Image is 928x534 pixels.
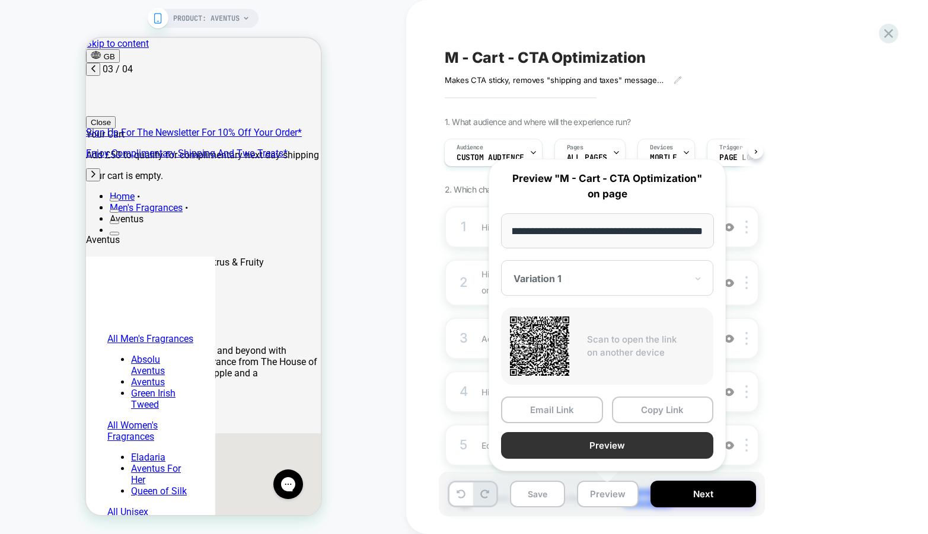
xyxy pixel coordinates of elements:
img: close [745,276,748,289]
div: 3 [458,327,470,350]
button: Save [510,481,565,507]
img: close [745,439,748,452]
div: 5 [458,433,470,457]
a: Aventus For Her [45,425,95,447]
button: Slide 4 of 4 [24,194,33,197]
button: Preview [577,481,639,507]
a: All Unisex Fragrances [21,468,68,491]
span: 1. What audience and where will the experience run? [445,117,630,127]
iframe: Gorgias live chat messenger [181,427,223,465]
span: 03 / 04 [17,25,47,37]
a: Aventus [45,338,79,350]
span: Audience [457,143,483,152]
a: Eladaria [45,414,79,425]
img: close [745,220,748,234]
span: M - Cart - CTA Optimization [445,49,646,66]
div: 2 [458,271,470,295]
button: Preview [501,432,713,459]
span: Makes CTA sticky, removes "shipping and taxes" message, removes Klarna message. [445,75,665,85]
button: Copy Link [612,396,714,423]
span: 2. Which changes the experience contains? [445,184,599,194]
a: Absolu Aventus [45,316,79,338]
span: Pages [567,143,583,152]
span: Devices [650,143,673,152]
img: close [745,332,748,345]
button: Email Link [501,396,603,423]
div: 4 [458,380,470,404]
p: Scan to open the link on another device [587,333,704,360]
p: Preview "M - Cart - CTA Optimization" on page [501,171,713,202]
a: Green Irish Tweed [45,350,90,372]
span: Custom Audience [457,154,524,162]
span: PRODUCT: Aventus [173,9,240,28]
button: Next [650,481,756,507]
button: Slide 2 of 4 [24,171,33,175]
a: All Men's Fragrances [21,295,107,306]
a: All Women's Fragrances [21,382,72,404]
div: 1 [458,215,470,239]
span: GB [18,14,29,23]
button: Slide 1 of 4 [24,160,33,164]
span: Trigger [719,143,742,152]
button: Slide 3 of 4 [24,183,33,186]
a: Queen of Silk [45,447,101,459]
span: Page Load [719,154,760,162]
img: close [745,385,748,398]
